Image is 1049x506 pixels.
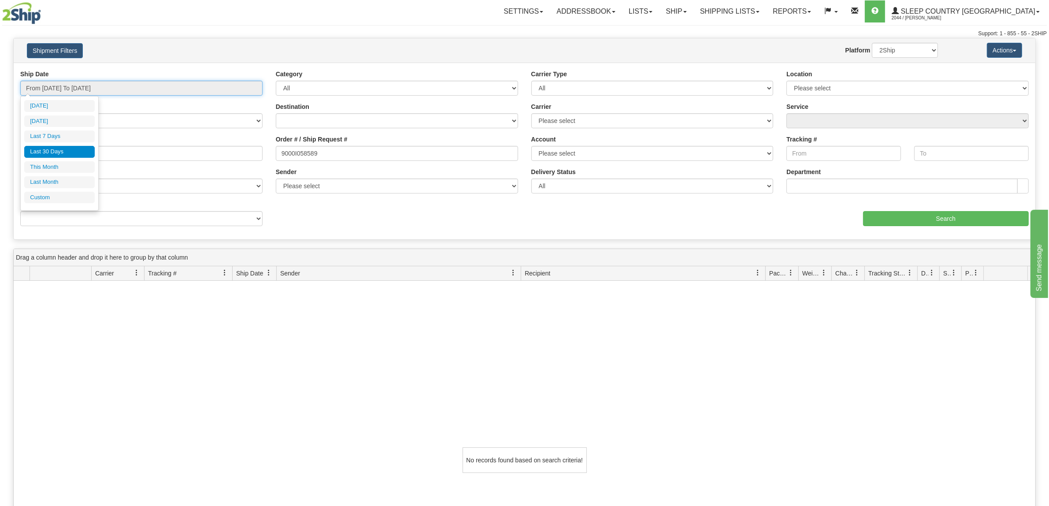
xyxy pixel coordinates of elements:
span: Shipment Issues [943,269,951,278]
span: Sender [280,269,300,278]
label: Delivery Status [531,167,576,176]
a: Charge filter column settings [849,265,864,280]
span: Weight [802,269,821,278]
a: Shipping lists [693,0,766,22]
input: Search [863,211,1029,226]
a: Delivery Status filter column settings [924,265,939,280]
span: Carrier [95,269,114,278]
button: Shipment Filters [27,43,83,58]
span: Charge [835,269,854,278]
a: Ship [659,0,693,22]
label: Carrier Type [531,70,567,78]
a: Settings [497,0,550,22]
a: Recipient filter column settings [750,265,765,280]
a: Lists [622,0,659,22]
span: Packages [769,269,788,278]
label: Platform [845,46,871,55]
a: Weight filter column settings [816,265,831,280]
a: Packages filter column settings [783,265,798,280]
label: Destination [276,102,309,111]
a: Sender filter column settings [506,265,521,280]
label: Service [786,102,808,111]
a: Addressbook [550,0,622,22]
li: [DATE] [24,115,95,127]
span: Recipient [525,269,550,278]
label: Category [276,70,303,78]
span: Delivery Status [921,269,929,278]
label: Account [531,135,556,144]
a: Sleep Country [GEOGRAPHIC_DATA] 2044 / [PERSON_NAME] [885,0,1046,22]
span: Ship Date [236,269,263,278]
li: Last Month [24,176,95,188]
a: Pickup Status filter column settings [968,265,983,280]
a: Ship Date filter column settings [261,265,276,280]
a: Shipment Issues filter column settings [946,265,961,280]
label: Sender [276,167,297,176]
button: Actions [987,43,1022,58]
li: [DATE] [24,100,95,112]
iframe: chat widget [1029,208,1048,298]
a: Reports [766,0,818,22]
input: From [786,146,901,161]
label: Location [786,70,812,78]
li: Custom [24,192,95,204]
a: Carrier filter column settings [129,265,144,280]
div: Send message [7,5,82,16]
label: Order # / Ship Request # [276,135,348,144]
li: Last 7 Days [24,130,95,142]
a: Tracking # filter column settings [217,265,232,280]
label: Tracking # [786,135,817,144]
a: Tracking Status filter column settings [902,265,917,280]
label: Department [786,167,821,176]
div: Support: 1 - 855 - 55 - 2SHIP [2,30,1047,37]
img: logo2044.jpg [2,2,41,24]
span: Sleep Country [GEOGRAPHIC_DATA] [899,7,1035,15]
span: Tracking # [148,269,177,278]
div: No records found based on search criteria! [463,447,587,473]
label: Carrier [531,102,552,111]
input: To [914,146,1029,161]
li: Last 30 Days [24,146,95,158]
label: Ship Date [20,70,49,78]
div: grid grouping header [14,249,1035,266]
span: Tracking Status [868,269,907,278]
span: Pickup Status [965,269,973,278]
span: 2044 / [PERSON_NAME] [892,14,958,22]
li: This Month [24,161,95,173]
